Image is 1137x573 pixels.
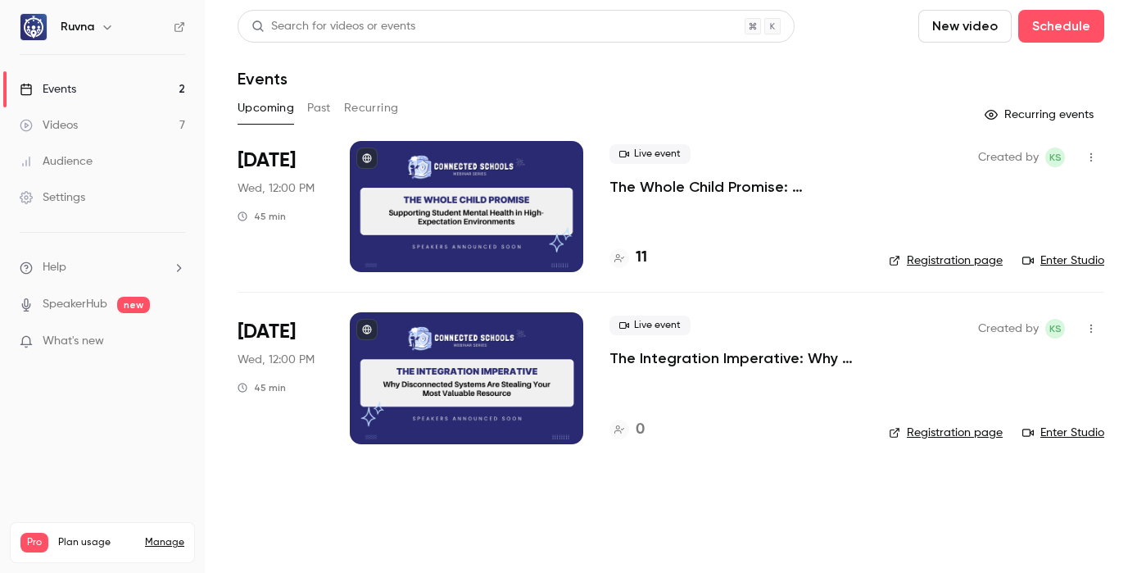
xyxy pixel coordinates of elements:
[977,102,1104,128] button: Recurring events
[978,148,1039,167] span: Created by
[43,296,107,313] a: SpeakerHub
[238,312,324,443] div: Nov 19 Wed, 1:00 PM (America/New York)
[918,10,1012,43] button: New video
[20,153,93,170] div: Audience
[20,117,78,134] div: Videos
[20,259,185,276] li: help-dropdown-opener
[117,297,150,313] span: new
[609,316,691,335] span: Live event
[1022,252,1104,269] a: Enter Studio
[609,348,863,368] a: The Integration Imperative: Why Disconnected Systems Are Stealing Your Most Valuable Resource
[1049,148,1062,167] span: KS
[43,333,104,350] span: What's new
[238,141,324,272] div: Oct 22 Wed, 1:00 PM (America/New York)
[238,210,286,223] div: 45 min
[636,247,647,269] h4: 11
[609,247,647,269] a: 11
[61,19,94,35] h6: Ruvna
[978,319,1039,339] span: Created by
[20,14,47,40] img: Ruvna
[251,18,415,35] div: Search for videos or events
[307,95,331,121] button: Past
[238,381,286,394] div: 45 min
[344,95,399,121] button: Recurring
[1045,148,1065,167] span: Kyra Sandness
[609,177,863,197] a: The Whole Child Promise: Supporting Student Mental Health in High-Expectation Environments
[238,180,315,197] span: Wed, 12:00 PM
[238,352,315,368] span: Wed, 12:00 PM
[145,536,184,549] a: Manage
[20,81,76,98] div: Events
[1022,425,1104,441] a: Enter Studio
[165,334,185,349] iframe: Noticeable Trigger
[58,536,135,549] span: Plan usage
[20,533,48,553] span: Pro
[609,419,645,441] a: 0
[1049,319,1062,339] span: KS
[238,319,296,345] span: [DATE]
[1018,10,1104,43] button: Schedule
[43,259,66,276] span: Help
[238,95,294,121] button: Upcoming
[20,189,85,206] div: Settings
[636,419,645,441] h4: 0
[889,425,1003,441] a: Registration page
[1045,319,1065,339] span: Kyra Sandness
[238,148,296,174] span: [DATE]
[238,69,288,89] h1: Events
[889,252,1003,269] a: Registration page
[609,144,691,164] span: Live event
